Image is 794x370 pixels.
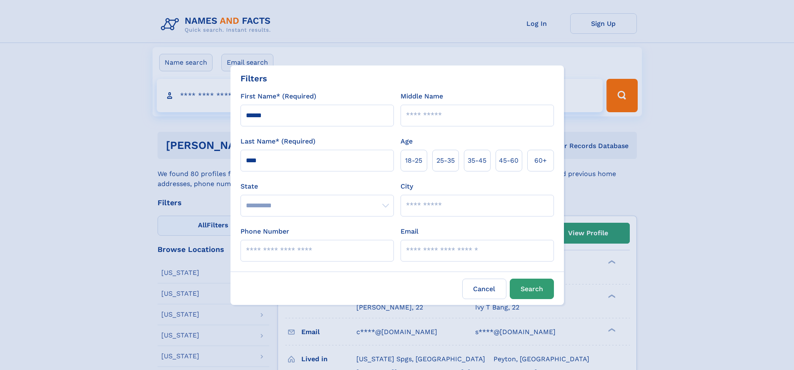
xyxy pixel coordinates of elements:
[499,156,518,166] span: 45‑60
[401,227,418,237] label: Email
[240,227,289,237] label: Phone Number
[240,136,316,146] label: Last Name* (Required)
[240,181,394,191] label: State
[462,279,506,299] label: Cancel
[401,91,443,101] label: Middle Name
[240,72,267,85] div: Filters
[468,156,486,166] span: 35‑45
[534,156,547,166] span: 60+
[240,91,316,101] label: First Name* (Required)
[401,136,413,146] label: Age
[510,279,554,299] button: Search
[401,181,413,191] label: City
[436,156,455,166] span: 25‑35
[405,156,422,166] span: 18‑25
